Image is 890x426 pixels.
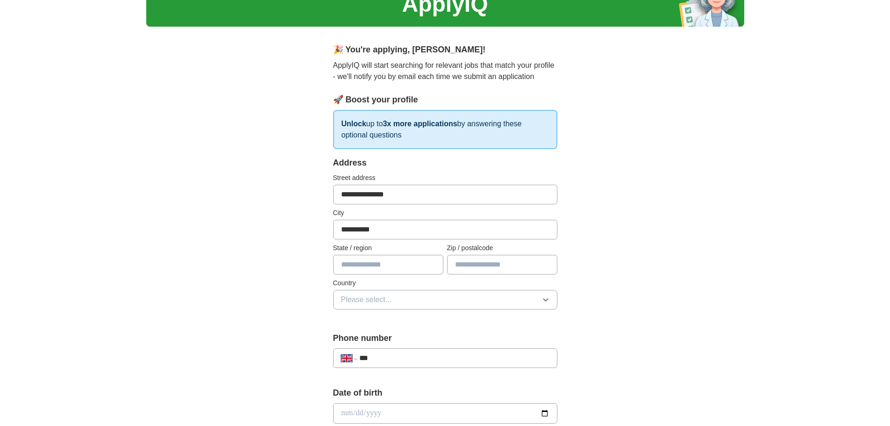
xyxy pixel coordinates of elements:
[333,110,557,149] p: up to by answering these optional questions
[333,173,557,183] label: Street address
[447,243,557,253] label: Zip / postalcode
[333,94,557,106] div: 🚀 Boost your profile
[333,290,557,310] button: Please select...
[383,120,457,128] strong: 3x more applications
[333,208,557,218] label: City
[333,332,557,345] label: Phone number
[333,60,557,82] p: ApplyIQ will start searching for relevant jobs that match your profile - we'll notify you by emai...
[333,278,557,288] label: Country
[333,243,443,253] label: State / region
[342,120,366,128] strong: Unlock
[341,294,392,305] span: Please select...
[333,43,557,56] div: 🎉 You're applying , [PERSON_NAME] !
[333,157,557,169] div: Address
[333,387,557,399] label: Date of birth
